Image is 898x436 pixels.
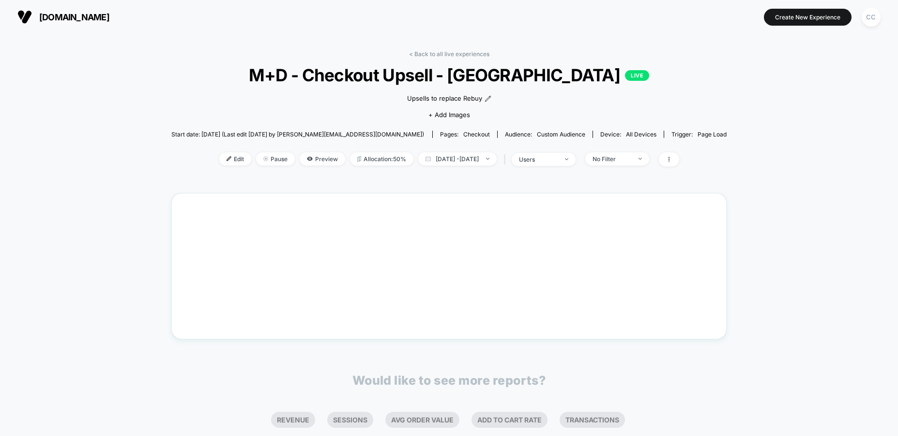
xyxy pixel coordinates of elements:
img: end [263,156,268,161]
li: Transactions [560,412,625,428]
div: No Filter [593,155,631,163]
button: CC [859,7,883,27]
span: Preview [300,152,345,165]
div: users [519,156,558,163]
div: Pages: [440,131,490,138]
img: end [486,158,489,160]
span: Page Load [698,131,727,138]
div: Audience: [505,131,585,138]
div: Trigger: [671,131,727,138]
p: LIVE [625,70,649,81]
span: | [502,152,512,166]
p: Would like to see more reports? [352,373,546,388]
span: checkout [463,131,490,138]
span: [DOMAIN_NAME] [39,12,109,22]
img: edit [227,156,231,161]
button: Create New Experience [764,9,852,26]
span: Custom Audience [537,131,585,138]
span: + Add Images [428,111,470,119]
span: Allocation: 50% [350,152,413,165]
div: CC [862,8,881,27]
span: M+D - Checkout Upsell - [GEOGRAPHIC_DATA] [199,65,699,85]
li: Add To Cart Rate [472,412,548,428]
span: Start date: [DATE] (Last edit [DATE] by [PERSON_NAME][EMAIL_ADDRESS][DOMAIN_NAME]) [171,131,424,138]
span: Upsells to replace Rebuy [407,94,482,104]
span: Edit [219,152,251,165]
img: end [639,158,642,160]
span: all devices [626,131,656,138]
li: Revenue [271,412,315,428]
span: Pause [256,152,295,165]
span: Device: [593,131,664,138]
img: end [565,158,568,160]
img: Visually logo [17,10,32,24]
li: Avg Order Value [385,412,459,428]
span: [DATE] - [DATE] [418,152,497,165]
img: calendar [426,156,431,161]
a: < Back to all live experiences [409,50,489,58]
img: rebalance [357,156,361,162]
li: Sessions [327,412,373,428]
button: [DOMAIN_NAME] [15,9,112,25]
